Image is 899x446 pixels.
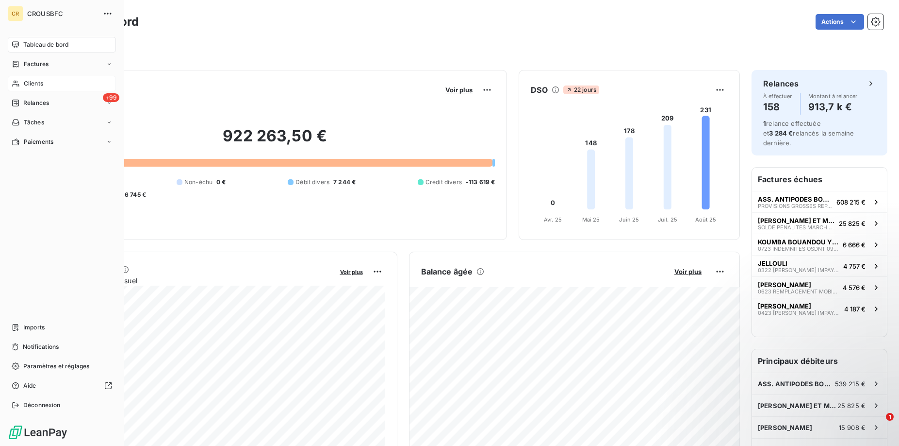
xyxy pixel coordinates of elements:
a: Clients [8,76,116,91]
span: Tâches [24,118,44,127]
button: [PERSON_NAME]0423 [PERSON_NAME] IMPAYES [DATE] - [DATE]4 187 € [752,298,887,319]
span: À effectuer [763,93,792,99]
span: 1 [886,413,894,421]
span: SOLDE PENALITES MARCHE CHALON 2018 [758,224,835,230]
span: 0623 REMPLACEMENT MOBILIER CHAMBRE - CTX AKAADACH [758,289,839,294]
tspan: Juin 25 [620,216,639,223]
span: [PERSON_NAME] [758,424,812,431]
span: Imports [23,323,45,332]
span: 0 € [216,178,226,187]
button: Voir plus [671,267,704,276]
span: Aide [23,381,36,390]
tspan: Août 25 [695,216,717,223]
iframe: Intercom live chat [866,413,889,436]
button: Actions [816,14,864,30]
a: Tâches [8,115,116,130]
span: 7 244 € [333,178,356,187]
span: Crédit divers [425,178,462,187]
span: Débit divers [295,178,329,187]
span: +99 [103,93,119,102]
button: [PERSON_NAME] ET MIGNOTTESOLDE PENALITES MARCHE CHALON 201825 825 € [752,212,887,234]
a: Tableau de bord [8,37,116,52]
button: Voir plus [337,267,366,276]
tspan: Mai 25 [582,216,600,223]
a: Factures [8,56,116,72]
h4: 913,7 k € [808,99,858,115]
a: Paiements [8,134,116,150]
span: 0423 [PERSON_NAME] IMPAYES [DATE] - [DATE] [758,310,840,316]
button: Voir plus [442,86,475,94]
button: JELLOULI0322 [PERSON_NAME] IMPAYES JANV-21 A JANV-224 757 € [752,255,887,276]
button: ASS. ANTIPODES BOURGOGNEPROVISIONS GROSSES REPARATIONS JUGEMENT DEFINITIF608 215 € [752,191,887,212]
span: Factures [24,60,49,69]
span: PROVISIONS GROSSES REPARATIONS JUGEMENT DEFINITIF [758,203,833,209]
span: relance effectuée et relancés la semaine dernière. [763,120,854,147]
span: [PERSON_NAME] [758,281,811,289]
h6: DSO [531,84,547,96]
span: 22 jours [563,86,599,94]
span: 608 215 € [836,198,866,206]
span: Paiements [24,137,53,146]
tspan: Avr. 25 [544,216,562,223]
h6: Relances [763,78,799,89]
span: -6 745 € [122,190,146,199]
span: Notifications [23,343,59,351]
iframe: Intercom notifications message [705,352,899,420]
a: Paramètres et réglages [8,359,116,374]
span: [PERSON_NAME] [758,302,811,310]
span: 1 [763,120,766,127]
h6: Factures échues [752,168,887,191]
span: Déconnexion [23,401,61,410]
span: [PERSON_NAME] ET MIGNOTTE [758,217,835,224]
button: [PERSON_NAME]0623 REMPLACEMENT MOBILIER CHAMBRE - CTX AKAADACH4 576 € [752,276,887,298]
a: Aide [8,378,116,394]
span: 3 284 € [769,129,793,137]
div: CR [8,6,23,21]
span: 6 666 € [843,241,866,249]
span: Relances [23,99,49,107]
span: Chiffre d'affaires mensuel [55,275,333,286]
span: ASS. ANTIPODES BOURGOGNE [758,195,833,203]
span: 4 757 € [843,262,866,270]
tspan: Juil. 25 [658,216,677,223]
button: KOUMBA BOUANDOU YESSI LINE0723 INDEMNITES OSDNT 09/22 A 06/236 666 € [752,234,887,255]
span: 15 908 € [839,424,866,431]
span: Tableau de bord [23,40,68,49]
h6: Principaux débiteurs [752,349,887,373]
span: 4 187 € [844,305,866,313]
a: Imports [8,320,116,335]
span: Voir plus [445,86,473,94]
span: Clients [24,79,43,88]
span: 4 576 € [843,284,866,292]
span: 25 825 € [839,220,866,227]
span: Paramètres et réglages [23,362,89,371]
span: Voir plus [674,268,702,275]
img: Logo LeanPay [8,425,68,440]
h6: Balance âgée [421,266,473,277]
span: 0723 INDEMNITES OSDNT 09/22 A 06/23 [758,246,839,252]
span: JELLOULI [758,259,787,267]
span: -113 619 € [466,178,495,187]
h2: 922 263,50 € [55,126,495,155]
span: CROUSBFC [27,10,97,17]
span: Montant à relancer [808,93,858,99]
a: +99Relances [8,95,116,111]
h4: 158 [763,99,792,115]
span: 0322 [PERSON_NAME] IMPAYES JANV-21 A JANV-22 [758,267,839,273]
span: Non-échu [184,178,212,187]
span: KOUMBA BOUANDOU YESSI LINE [758,238,839,246]
span: Voir plus [340,269,363,275]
